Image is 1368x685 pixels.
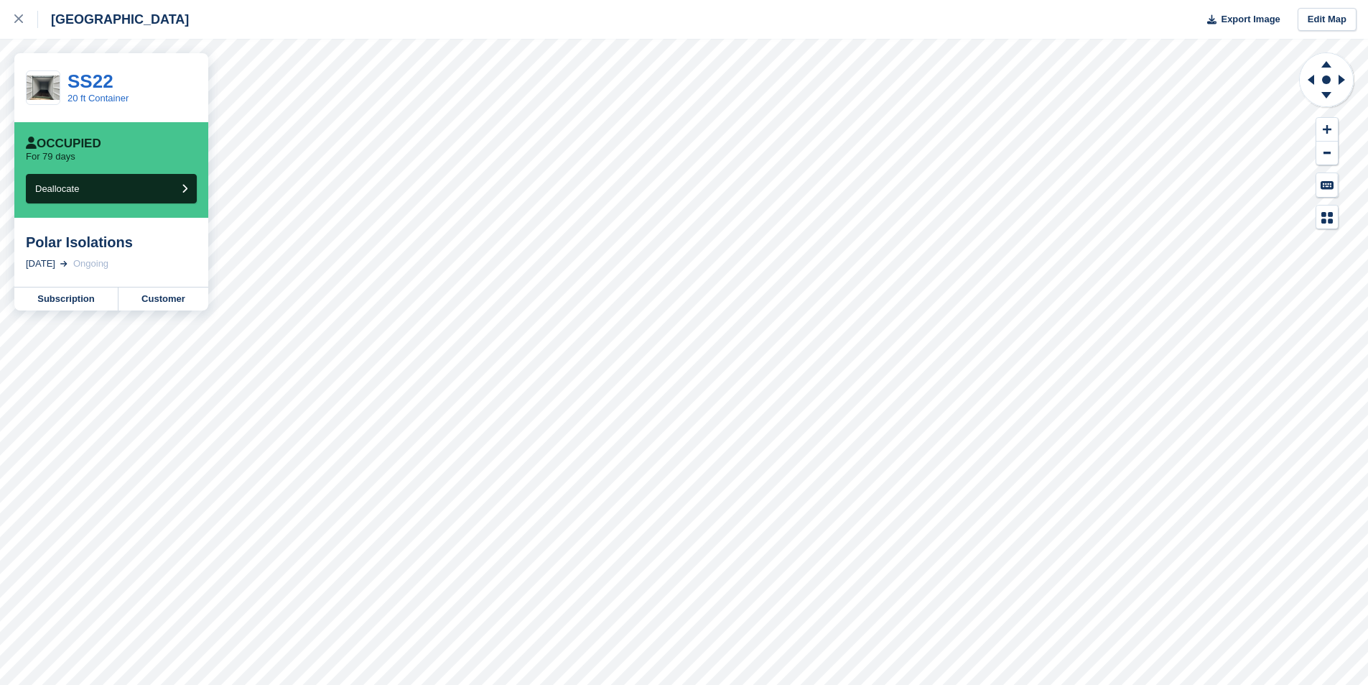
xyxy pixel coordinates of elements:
[26,257,55,271] div: [DATE]
[1316,118,1338,142] button: Zoom In
[27,75,60,101] img: IMG_8840.jpg
[68,93,129,104] a: 20 ft Container
[35,183,79,194] span: Deallocate
[14,288,118,311] a: Subscription
[68,70,113,92] a: SS22
[1298,8,1357,32] a: Edit Map
[1199,8,1280,32] button: Export Image
[26,174,197,203] button: Deallocate
[26,137,101,151] div: Occupied
[1316,206,1338,229] button: Map Legend
[26,151,75,162] p: For 79 days
[1316,173,1338,197] button: Keyboard Shortcuts
[73,257,108,271] div: Ongoing
[38,11,189,28] div: [GEOGRAPHIC_DATA]
[1316,142,1338,165] button: Zoom Out
[118,288,208,311] a: Customer
[60,261,68,267] img: arrow-right-light-icn-cde0832a797a2874e46488d9cf13f60e5c3a73dbe684e267c42b8395dfbc2abf.svg
[1221,12,1280,27] span: Export Image
[26,234,197,251] div: Polar Isolations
